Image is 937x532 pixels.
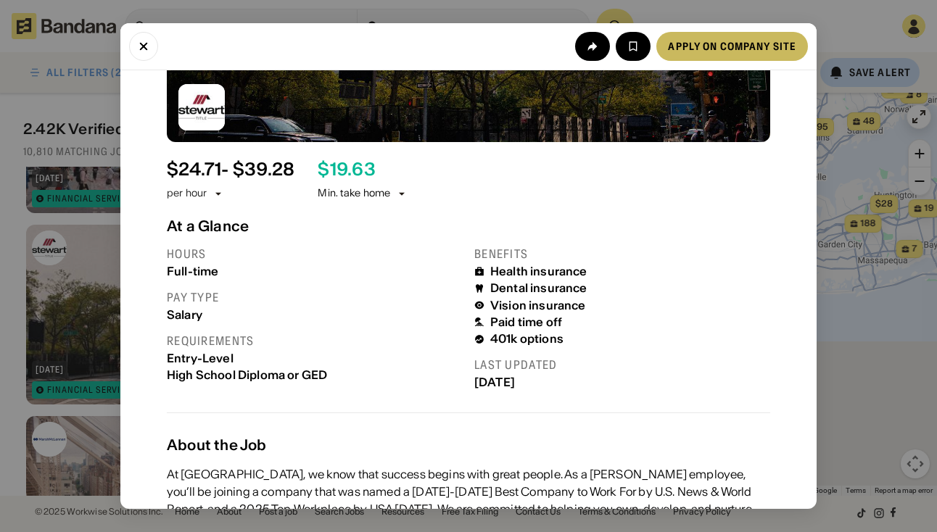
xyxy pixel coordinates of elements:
div: Vision insurance [490,299,586,312]
div: Paid time off [490,315,562,329]
div: At a Glance [167,217,770,235]
div: High School Diploma or GED [167,368,463,382]
div: About the Job [167,436,770,454]
div: Hours [167,246,463,262]
div: [DATE] [474,375,770,389]
div: Full-time [167,265,463,278]
div: Benefits [474,246,770,262]
img: Stewart Title logo [178,84,225,130]
div: Last updated [474,357,770,373]
div: per hour [167,186,207,201]
div: Dental insurance [490,281,587,295]
div: Pay type [167,290,463,305]
div: Min. take home [318,186,408,201]
div: $ 24.71 - $39.28 [167,159,294,180]
div: 401k options [490,332,564,346]
button: Close [129,32,158,61]
div: Health insurance [490,265,587,278]
div: Entry-Level [167,352,463,365]
div: $ 19.63 [318,159,375,180]
div: Salary [167,308,463,322]
div: Apply on company site [668,41,796,51]
div: Requirements [167,333,463,349]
